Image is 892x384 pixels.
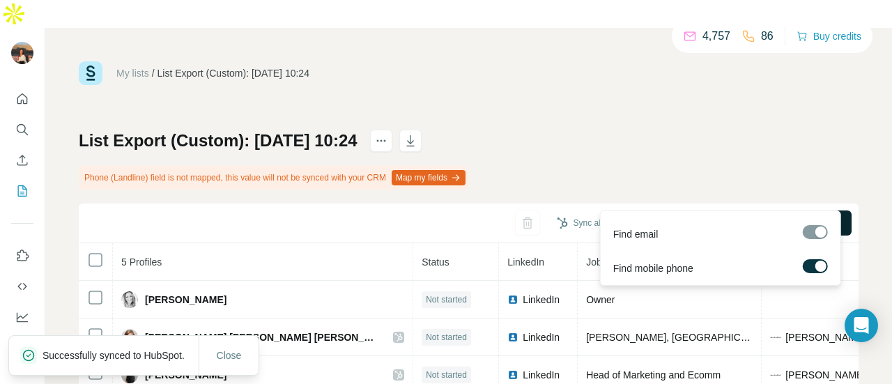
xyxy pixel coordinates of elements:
[770,369,781,381] img: company-logo
[43,348,196,362] p: Successfully synced to HubSpot.
[11,117,33,142] button: Search
[507,369,518,381] img: LinkedIn logo
[11,305,33,330] button: Dashboard
[770,332,781,343] img: company-logo
[507,256,544,268] span: LinkedIn
[845,309,878,342] div: Open Intercom Messenger
[547,213,669,233] button: Sync all to HubSpot (5)
[121,329,138,346] img: Avatar
[785,368,884,382] span: [PERSON_NAME] A/S
[217,348,242,362] span: Close
[523,368,560,382] span: LinkedIn
[426,293,467,306] span: Not started
[11,178,33,203] button: My lists
[586,369,721,381] span: Head of Marketing and Ecomm
[121,291,138,308] img: Avatar
[79,130,357,152] h1: List Export (Custom): [DATE] 10:24
[11,274,33,299] button: Use Surfe API
[116,68,149,79] a: My lists
[586,332,774,343] span: [PERSON_NAME], [GEOGRAPHIC_DATA]
[152,66,155,80] li: /
[370,130,392,152] button: actions
[586,256,620,268] span: Job title
[523,330,560,344] span: LinkedIn
[157,66,309,80] div: List Export (Custom): [DATE] 10:24
[145,330,379,344] span: [PERSON_NAME] [PERSON_NAME] [PERSON_NAME]
[121,256,162,268] span: 5 Profiles
[761,28,774,45] p: 86
[145,293,226,307] span: [PERSON_NAME]
[207,343,252,368] button: Close
[785,330,884,344] span: [PERSON_NAME] A/S
[426,369,467,381] span: Not started
[11,42,33,64] img: Avatar
[507,332,518,343] img: LinkedIn logo
[11,148,33,173] button: Enrich CSV
[79,166,468,190] div: Phone (Landline) field is not mapped, this value will not be synced with your CRM
[392,170,466,185] button: Map my fields
[523,293,560,307] span: LinkedIn
[613,227,658,241] span: Find email
[702,28,730,45] p: 4,757
[79,61,102,85] img: Surfe Logo
[11,86,33,112] button: Quick start
[426,331,467,344] span: Not started
[797,26,861,46] button: Buy credits
[422,256,449,268] span: Status
[586,294,615,305] span: Owner
[11,243,33,268] button: Use Surfe on LinkedIn
[507,294,518,305] img: LinkedIn logo
[613,261,693,275] span: Find mobile phone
